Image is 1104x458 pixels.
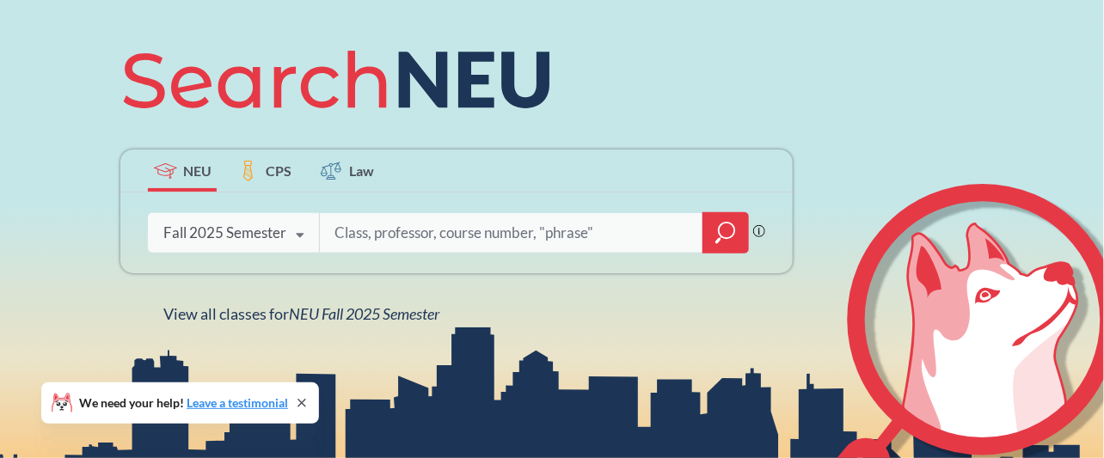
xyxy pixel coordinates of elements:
[187,395,288,410] a: Leave a testimonial
[163,304,439,323] span: View all classes for
[349,161,374,180] span: Law
[79,397,288,409] span: We need your help!
[333,215,690,251] input: Class, professor, course number, "phrase"
[183,161,212,180] span: NEU
[289,304,439,323] span: NEU Fall 2025 Semester
[702,212,749,253] div: magnifying glass
[266,161,291,180] span: CPS
[715,221,736,245] svg: magnifying glass
[163,223,286,242] div: Fall 2025 Semester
